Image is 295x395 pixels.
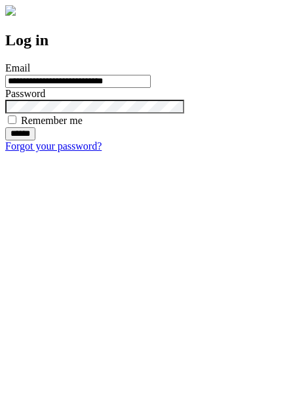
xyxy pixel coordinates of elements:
[5,62,30,73] label: Email
[5,88,45,99] label: Password
[5,5,16,16] img: logo-4e3dc11c47720685a147b03b5a06dd966a58ff35d612b21f08c02c0306f2b779.png
[5,31,290,49] h2: Log in
[21,115,83,126] label: Remember me
[5,140,102,152] a: Forgot your password?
